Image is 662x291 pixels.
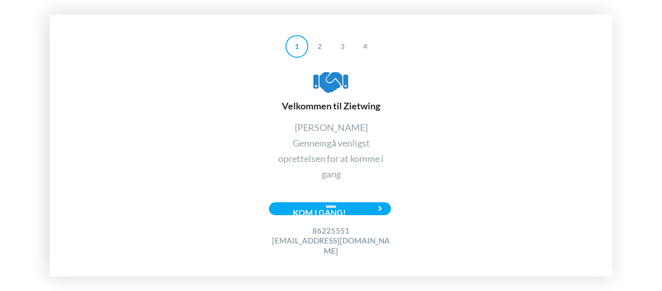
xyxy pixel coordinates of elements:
div: Velkommen til Zietwing [269,69,393,112]
h4: 86225551 [269,226,393,236]
div: 2 [308,35,331,58]
h4: [EMAIL_ADDRESS][DOMAIN_NAME] [269,236,393,256]
div: 4 [354,35,377,58]
div: Kom i gang! [269,202,391,215]
div: 1 [285,35,308,58]
div: [PERSON_NAME] Gennemgå venligst oprettelsen for at komme i gang [269,120,393,182]
div: 3 [331,35,354,58]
